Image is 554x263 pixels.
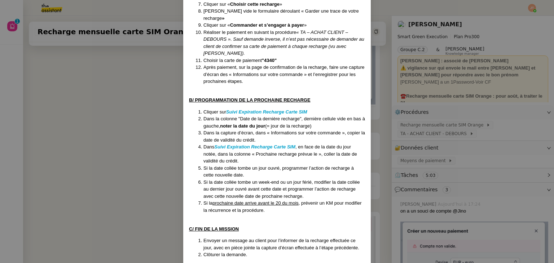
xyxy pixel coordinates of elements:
li: Envoyer un message au client pour l’informer de la recharge effectuée ce jour, avec en pièce join... [203,237,365,251]
strong: Choisir cette recharge [230,1,280,7]
a: Suivi Expiration Recharge Carte SIM [226,109,307,115]
li: Si la , prévenir un KM pour modifier la récurrence et la procédure. [203,200,365,214]
li: Dans , en face de la date du jour notée, dans la colonne « Prochaine recharge prévue le », coller... [203,143,365,165]
u: B/ PROGRAMMATION DE LA PROCHAINE RECHARGE [189,97,311,103]
li: [PERSON_NAME] vide le formulaire déroulant « Garder une trace de votre recharge [203,8,365,22]
li: Après paiement, sur la page de confirmation de la recharge, faire une capture d’écran des « Infor... [203,64,365,85]
li: Dans la capture d’écran, dans « Informations sur votre commande », copier la date de validité du ... [203,129,365,143]
u: prochaine date arrive avant le 20 du mois [212,200,298,206]
li: Si la date collée tombe un week-end ou un jour férié, modifier la date collée au dernier jour ouv... [203,179,365,200]
li: Cliquer sur [203,108,365,116]
strong: "4340" [262,58,277,63]
li: Si la date collée tombe un jour ouvré, programmer l’action de recharge à cette nouvelle date. [203,165,365,179]
u: C/ FIN DE LA MISSION [189,226,239,232]
li: Choisir la carte de paiement [203,57,365,64]
li: Clôturer la demande. [203,251,365,258]
li: Réaliser le paiement en suivant la procédure [203,29,365,57]
a: Suivi Expiration Recharge Carte SIM [214,144,295,150]
strong: » [222,15,224,21]
strong: noter la date du jour [220,123,265,129]
strong: Commander et s’engager à payer [230,22,304,28]
li: Cliquer sur « » [203,1,365,8]
li: Cliquer sur « » [203,22,365,29]
li: Dans la colonne "Date de la dernière recharge", dernière cellule vide en bas à gauche, (= jour de... [203,115,365,129]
